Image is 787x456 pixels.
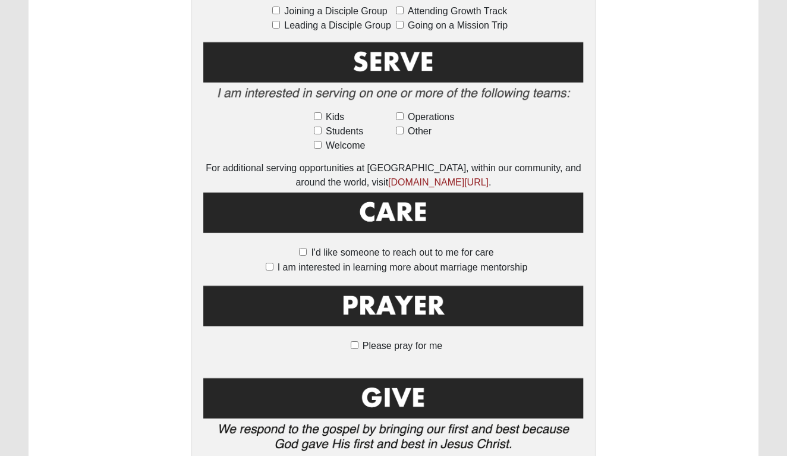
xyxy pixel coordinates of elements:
[396,112,404,120] input: Operations
[326,124,363,139] span: Students
[396,7,404,14] input: Attending Growth Track
[266,263,273,271] input: I am interested in learning more about marriage mentorship
[396,127,404,134] input: Other
[203,190,584,243] img: Care.png
[388,177,489,187] a: [DOMAIN_NAME][URL]
[203,283,584,337] img: Prayer.png
[203,161,584,190] div: For additional serving opportunities at [GEOGRAPHIC_DATA], within our community, and around the w...
[326,139,365,153] span: Welcome
[408,4,507,18] span: Attending Growth Track
[284,4,387,18] span: Joining a Disciple Group
[278,262,528,272] span: I am interested in learning more about marriage mentorship
[314,141,322,149] input: Welcome
[408,124,432,139] span: Other
[408,110,454,124] span: Operations
[272,7,280,14] input: Joining a Disciple Group
[314,112,322,120] input: Kids
[314,127,322,134] input: Students
[311,247,493,257] span: I'd like someone to reach out to me for care
[284,18,391,33] span: Leading a Disciple Group
[408,18,508,33] span: Going on a Mission Trip
[299,248,307,256] input: I'd like someone to reach out to me for care
[326,110,344,124] span: Kids
[396,21,404,29] input: Going on a Mission Trip
[203,40,584,108] img: Serve2.png
[272,21,280,29] input: Leading a Disciple Group
[351,341,358,349] input: Please pray for me
[363,341,442,351] span: Please pray for me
